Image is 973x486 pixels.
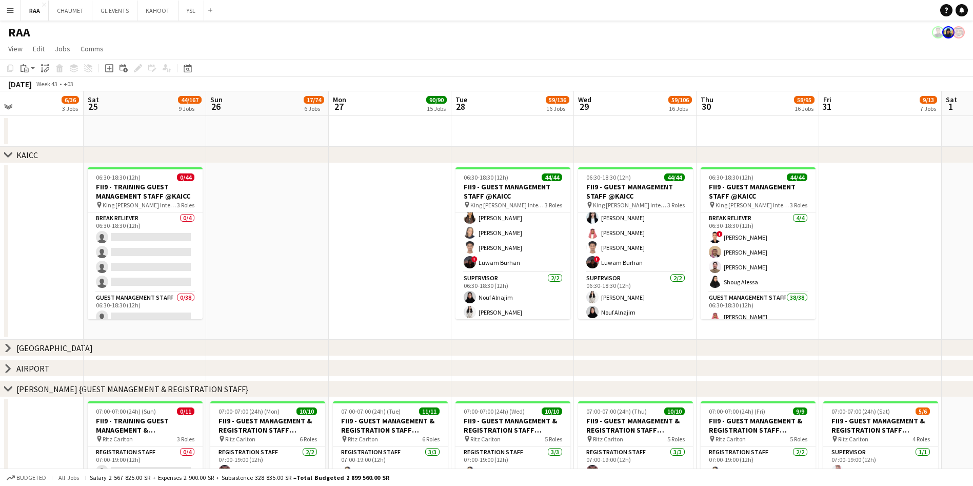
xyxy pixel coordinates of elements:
[5,472,48,483] button: Budgeted
[586,407,647,415] span: 07:00-07:00 (24h) (Thu)
[178,1,204,21] button: YSL
[701,167,816,319] app-job-card: 06:30-18:30 (12h)44/44FII9 - GUEST MANAGEMENT STAFF @KAICC King [PERSON_NAME] International Confe...
[577,101,591,112] span: 29
[90,474,389,481] div: Salary 2 567 825.00 SR + Expenses 2 900.00 SR + Subsistence 328 835.00 SR =
[88,167,203,319] app-job-card: 06:30-18:30 (12h)0/44FII9 - TRAINING GUEST MANAGEMENT STAFF @KAICC King [PERSON_NAME] Internation...
[822,101,831,112] span: 31
[664,407,685,415] span: 10/10
[34,80,59,88] span: Week 43
[81,44,104,53] span: Comms
[932,26,944,38] app-user-avatar: Jesus Relampagos
[225,435,255,443] span: Ritz Carlton
[578,182,693,201] h3: FII9 - GUEST MANAGEMENT STAFF @KAICC
[916,407,930,415] span: 5/6
[178,105,201,112] div: 9 Jobs
[88,212,203,292] app-card-role: Break reliever0/406:30-18:30 (12h)
[88,416,203,435] h3: FII9 - TRAINING GUEST MANAGEMENT & REGISTRATION STAFF @[GEOGRAPHIC_DATA]
[920,96,937,104] span: 9/13
[62,105,78,112] div: 3 Jobs
[8,79,32,89] div: [DATE]
[823,95,831,104] span: Fri
[464,407,525,415] span: 07:00-07:00 (24h) (Wed)
[422,435,440,443] span: 6 Roles
[667,201,685,209] span: 3 Roles
[546,96,569,104] span: 59/136
[177,201,194,209] span: 3 Roles
[668,96,692,104] span: 59/106
[586,173,631,181] span: 06:30-18:30 (12h)
[21,1,49,21] button: RAA
[178,96,202,104] span: 44/167
[455,416,570,435] h3: FII9 - GUEST MANAGEMENT & REGISTRATION STAFF @[GEOGRAPHIC_DATA]
[545,435,562,443] span: 5 Roles
[795,105,814,112] div: 16 Jobs
[578,273,693,322] app-card-role: Supervisor2/206:30-18:30 (12h)[PERSON_NAME]Nouf Alnajim
[296,474,389,481] span: Total Budgeted 2 899 560.00 SR
[787,173,807,181] span: 44/44
[426,96,447,104] span: 90/90
[699,101,713,112] span: 30
[49,1,92,21] button: CHAUMET
[333,416,448,435] h3: FII9 - GUEST MANAGEMENT & REGISTRATION STAFF @[GEOGRAPHIC_DATA]
[542,407,562,415] span: 10/10
[716,201,790,209] span: King [PERSON_NAME] International Conference Center
[709,173,753,181] span: 06:30-18:30 (12h)
[790,201,807,209] span: 3 Roles
[16,150,38,160] div: KAICC
[210,416,325,435] h3: FII9 - GUEST MANAGEMENT & REGISTRATION STAFF @[GEOGRAPHIC_DATA]
[838,435,868,443] span: Ritz Carlton
[348,435,378,443] span: Ritz Carlton
[952,26,965,38] app-user-avatar: Yousef Hussain Alabdulmuhsin
[29,42,49,55] a: Edit
[64,80,73,88] div: +03
[455,167,570,319] app-job-card: 06:30-18:30 (12h)44/44FII9 - GUEST MANAGEMENT STAFF @KAICC King [PERSON_NAME] International Confe...
[8,44,23,53] span: View
[790,435,807,443] span: 5 Roles
[103,435,133,443] span: Ritz Carlton
[16,343,93,353] div: [GEOGRAPHIC_DATA]
[300,435,317,443] span: 6 Roles
[219,407,280,415] span: 07:00-07:00 (24h) (Mon)
[56,474,81,481] span: All jobs
[823,416,938,435] h3: FII9 - GUEST MANAGEMENT & REGISTRATION STAFF @[GEOGRAPHIC_DATA]
[912,435,930,443] span: 4 Roles
[304,96,324,104] span: 17/74
[33,44,45,53] span: Edit
[701,416,816,435] h3: FII9 - GUEST MANAGEMENT & REGISTRATION STAFF @[GEOGRAPHIC_DATA]
[793,407,807,415] span: 9/9
[470,435,501,443] span: Ritz Carlton
[701,95,713,104] span: Thu
[831,407,890,415] span: 07:00-07:00 (24h) (Sat)
[701,212,816,292] app-card-role: Break reliever4/406:30-18:30 (12h)![PERSON_NAME][PERSON_NAME][PERSON_NAME]Shoug Alessa
[341,407,401,415] span: 07:00-07:00 (24h) (Tue)
[593,435,623,443] span: Ritz Carlton
[455,273,570,322] app-card-role: Supervisor2/206:30-18:30 (12h)Nouf Alnajim[PERSON_NAME]
[96,407,156,415] span: 07:00-07:00 (24h) (Sun)
[669,105,691,112] div: 16 Jobs
[76,42,108,55] a: Comms
[667,435,685,443] span: 5 Roles
[942,26,955,38] app-user-avatar: Lin Allaf
[542,173,562,181] span: 44/44
[103,201,177,209] span: King [PERSON_NAME] International Conference Center
[16,384,248,394] div: [PERSON_NAME] {GUEST MANAGEMENT & REGISTRATION STAFF}
[716,435,746,443] span: Ritz Carlton
[16,474,46,481] span: Budgeted
[701,182,816,201] h3: FII9 - GUEST MANAGEMENT STAFF @KAICC
[86,101,99,112] span: 25
[177,435,194,443] span: 3 Roles
[209,101,223,112] span: 26
[8,25,30,40] h1: RAA
[55,44,70,53] span: Jobs
[333,95,346,104] span: Mon
[578,167,693,319] div: 06:30-18:30 (12h)44/44FII9 - GUEST MANAGEMENT STAFF @KAICC King [PERSON_NAME] International Confe...
[304,105,324,112] div: 6 Jobs
[88,95,99,104] span: Sat
[578,416,693,435] h3: FII9 - GUEST MANAGEMENT & REGISTRATION STAFF @[GEOGRAPHIC_DATA]
[578,95,591,104] span: Wed
[794,96,815,104] span: 58/95
[51,42,74,55] a: Jobs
